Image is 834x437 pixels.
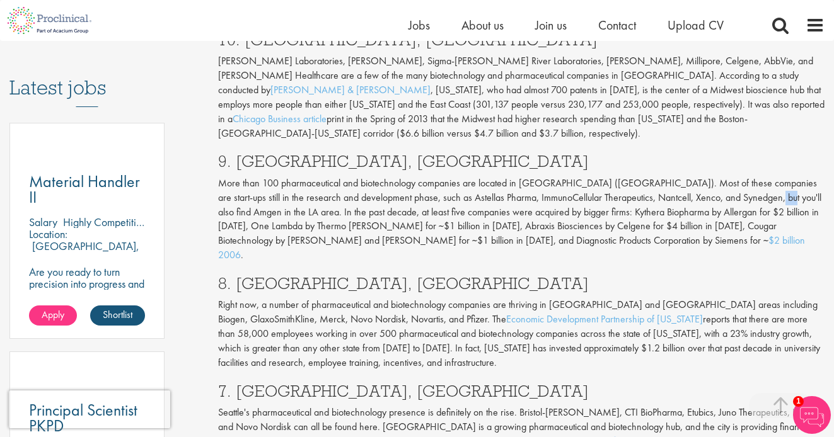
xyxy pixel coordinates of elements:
p: [GEOGRAPHIC_DATA], [GEOGRAPHIC_DATA] [29,239,139,265]
span: 1 [793,396,804,407]
a: Apply [29,305,77,326]
h3: 7. [GEOGRAPHIC_DATA], [GEOGRAPHIC_DATA] [218,383,825,399]
p: [PERSON_NAME] Laboratories, [PERSON_NAME], Sigma-[PERSON_NAME] River Laboratories, [PERSON_NAME],... [218,54,825,140]
a: [PERSON_NAME] & [PERSON_NAME] [270,83,431,96]
span: Salary [29,215,57,229]
img: Chatbot [793,396,831,434]
a: Shortlist [90,305,145,326]
a: Upload CV [668,17,724,33]
a: About us [461,17,504,33]
a: Economic Development Partnership of [US_STATE] [506,312,703,326]
p: Right now, a number of pharmaceutical and biotechnology companies are thriving in [GEOGRAPHIC_DAT... [218,298,825,370]
a: $2 billion 2006 [218,234,805,261]
p: Are you ready to turn precision into progress and play a key role in shaping the future of pharma... [29,266,145,338]
p: More than 100 pharmaceutical and biotechnology companies are located in [GEOGRAPHIC_DATA] ([GEOGR... [218,176,825,263]
a: Contact [598,17,636,33]
span: Material Handler II [29,171,140,208]
a: Material Handler II [29,174,145,205]
span: Location: [29,227,67,241]
h3: Latest jobs [9,45,165,107]
a: Jobs [408,17,430,33]
a: Chicago Business article [233,112,327,125]
h3: 8. [GEOGRAPHIC_DATA], [GEOGRAPHIC_DATA] [218,275,825,292]
iframe: reCAPTCHA [9,390,170,428]
span: Apply [42,308,64,321]
h3: 9. [GEOGRAPHIC_DATA], [GEOGRAPHIC_DATA] [218,153,825,169]
p: Highly Competitive [63,215,147,229]
a: Principal Scientist PKPD [29,402,145,434]
h3: 10. [GEOGRAPHIC_DATA], [GEOGRAPHIC_DATA] [218,31,825,48]
a: Join us [535,17,567,33]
